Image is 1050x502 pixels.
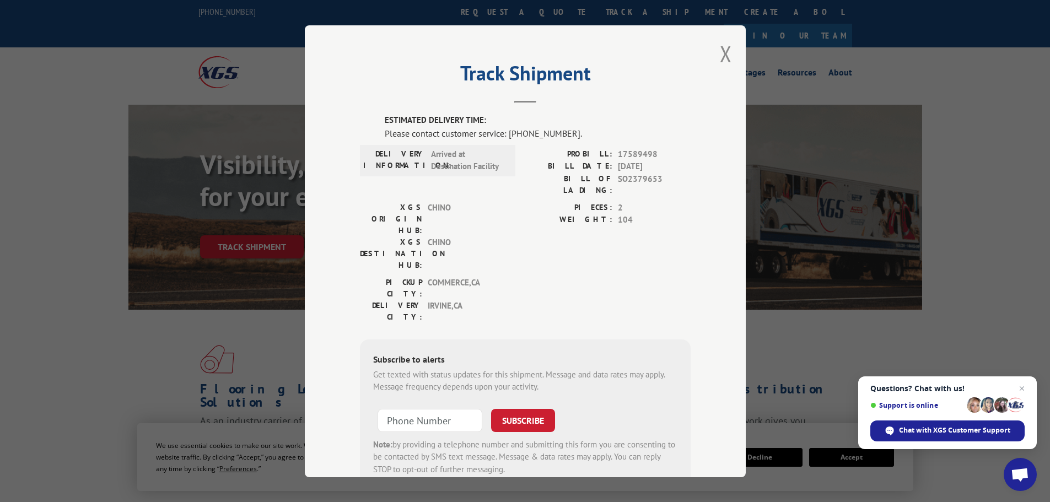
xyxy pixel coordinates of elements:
span: SO2379653 [618,172,691,196]
span: CHINO [428,201,502,236]
label: DELIVERY INFORMATION: [363,148,426,172]
div: Subscribe to alerts [373,352,677,368]
span: CHINO [428,236,502,271]
label: PIECES: [525,201,612,214]
span: Arrived at Destination Facility [431,148,505,172]
label: BILL DATE: [525,160,612,173]
label: XGS ORIGIN HUB: [360,201,422,236]
div: Get texted with status updates for this shipment. Message and data rates may apply. Message frequ... [373,368,677,393]
span: Chat with XGS Customer Support [899,425,1010,435]
div: by providing a telephone number and submitting this form you are consenting to be contacted by SM... [373,438,677,476]
span: [DATE] [618,160,691,173]
span: COMMERCE , CA [428,276,502,299]
label: BILL OF LADING: [525,172,612,196]
input: Phone Number [378,408,482,431]
span: IRVINE , CA [428,299,502,322]
span: 104 [618,214,691,226]
button: SUBSCRIBE [491,408,555,431]
label: XGS DESTINATION HUB: [360,236,422,271]
div: Please contact customer service: [PHONE_NUMBER]. [385,126,691,139]
label: ESTIMATED DELIVERY TIME: [385,114,691,127]
span: 2 [618,201,691,214]
label: DELIVERY CITY: [360,299,422,322]
label: PICKUP CITY: [360,276,422,299]
label: PROBILL: [525,148,612,160]
strong: Note: [373,439,392,449]
span: 17589498 [618,148,691,160]
h2: Track Shipment [360,66,691,87]
span: Support is online [870,401,963,409]
span: Chat with XGS Customer Support [870,420,1025,441]
label: WEIGHT: [525,214,612,226]
button: Close modal [720,39,732,68]
span: Questions? Chat with us! [870,384,1025,393]
a: Open chat [1004,458,1037,491]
